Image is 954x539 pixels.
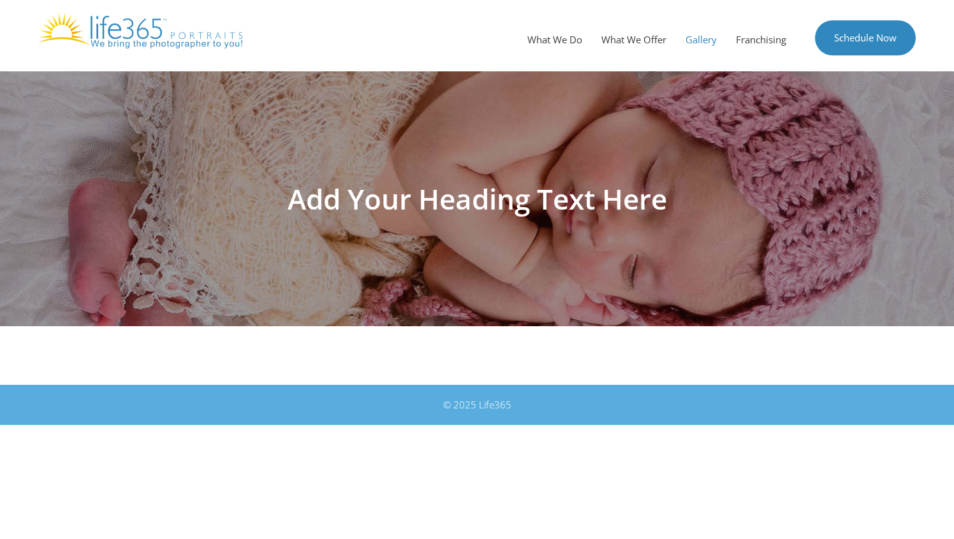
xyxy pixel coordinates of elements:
a: What We Do [518,20,592,59]
a: What We Offer [592,20,676,59]
h1: Add Your Heading Text Here [120,185,834,213]
img: Life365 [38,13,242,48]
a: Schedule Now [815,20,916,55]
a: Franchising [726,20,796,59]
div: © 2025 Life365 [126,398,828,412]
a: Gallery [676,20,726,59]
